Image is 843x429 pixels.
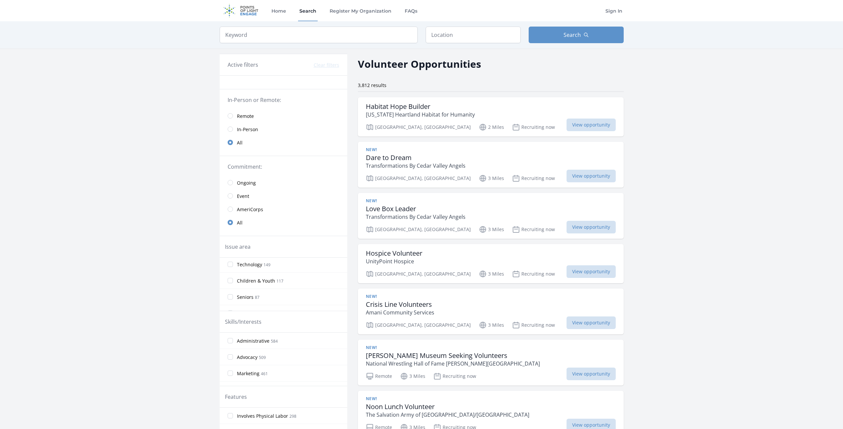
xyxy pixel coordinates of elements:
[366,372,392,380] p: Remote
[228,262,233,267] input: Technology 149
[289,413,296,419] span: 298
[220,136,347,149] a: All
[479,123,504,131] p: 2 Miles
[564,31,581,39] span: Search
[237,310,304,317] span: Disaster Response & Recovery
[366,403,529,411] h3: Noon Lunch Volunteer
[567,265,616,278] span: View opportunity
[512,123,555,131] p: Recruiting now
[358,56,481,71] h2: Volunteer Opportunities
[237,370,260,377] span: Marketing
[567,170,616,182] span: View opportunity
[271,338,278,344] span: 584
[228,278,233,283] input: Children & Youth 117
[366,345,377,350] span: New!
[366,270,471,278] p: [GEOGRAPHIC_DATA], [GEOGRAPHIC_DATA]
[479,174,504,182] p: 3 Miles
[237,354,258,361] span: Advocacy
[228,338,233,343] input: Administrative 584
[366,308,434,316] p: Amani Community Services
[237,338,269,344] span: Administrative
[276,278,283,284] span: 117
[366,213,466,221] p: Transformations By Cedar Valley Angels
[237,139,243,146] span: All
[220,216,347,229] a: All
[366,352,540,360] h3: [PERSON_NAME] Museum Seeking Volunteers
[366,294,377,299] span: New!
[237,294,254,300] span: Seniors
[358,193,624,239] a: New! Love Box Leader Transformations By Cedar Valley Angels [GEOGRAPHIC_DATA], [GEOGRAPHIC_DATA] ...
[366,321,471,329] p: [GEOGRAPHIC_DATA], [GEOGRAPHIC_DATA]
[366,123,471,131] p: [GEOGRAPHIC_DATA], [GEOGRAPHIC_DATA]
[237,193,249,200] span: Event
[479,270,504,278] p: 3 Miles
[567,316,616,329] span: View opportunity
[512,270,555,278] p: Recruiting now
[225,243,251,251] legend: Issue area
[237,113,254,120] span: Remote
[228,61,258,69] h3: Active filters
[366,103,475,111] h3: Habitat Hope Builder
[259,355,266,360] span: 509
[228,294,233,300] input: Seniors 87
[220,176,347,189] a: Ongoing
[237,206,263,213] span: AmeriCorps
[366,257,422,265] p: UnityPoint Hospice
[512,225,555,233] p: Recruiting now
[225,318,262,326] legend: Skills/Interests
[366,225,471,233] p: [GEOGRAPHIC_DATA], [GEOGRAPHIC_DATA]
[237,219,243,226] span: All
[237,261,262,268] span: Technology
[567,368,616,380] span: View opportunity
[228,371,233,376] input: Marketing 461
[366,360,540,368] p: National Wrestling Hall of Fame [PERSON_NAME][GEOGRAPHIC_DATA]
[358,97,624,136] a: Habitat Hope Builder [US_STATE] Heartland Habitat for Humanity [GEOGRAPHIC_DATA], [GEOGRAPHIC_DAT...
[228,163,339,171] legend: Commitment:
[228,310,233,316] input: Disaster Response & Recovery 79
[261,371,268,377] span: 461
[225,393,247,401] legend: Features
[366,174,471,182] p: [GEOGRAPHIC_DATA], [GEOGRAPHIC_DATA]
[529,27,624,43] button: Search
[220,109,347,123] a: Remote
[366,411,529,419] p: The Salvation Army of [GEOGRAPHIC_DATA]/[GEOGRAPHIC_DATA]
[237,180,256,186] span: Ongoing
[366,249,422,257] h3: Hospice Volunteer
[228,354,233,360] input: Advocacy 509
[220,203,347,216] a: AmeriCorps
[228,96,339,104] legend: In-Person or Remote:
[567,221,616,233] span: View opportunity
[314,62,339,68] button: Clear filters
[358,289,624,334] a: New! Crisis Line Volunteers Amani Community Services [GEOGRAPHIC_DATA], [GEOGRAPHIC_DATA] 3 Miles...
[512,174,555,182] p: Recruiting now
[358,244,624,283] a: Hospice Volunteer UnityPoint Hospice [GEOGRAPHIC_DATA], [GEOGRAPHIC_DATA] 3 Miles Recruiting now ...
[358,82,386,88] span: 3,812 results
[426,27,521,43] input: Location
[479,321,504,329] p: 3 Miles
[366,154,466,162] h3: Dare to Dream
[237,126,258,133] span: In-Person
[512,321,555,329] p: Recruiting now
[263,262,270,268] span: 149
[220,189,347,203] a: Event
[433,372,476,380] p: Recruiting now
[400,372,425,380] p: 3 Miles
[366,198,377,204] span: New!
[358,142,624,188] a: New! Dare to Dream Transformations By Cedar Valley Angels [GEOGRAPHIC_DATA], [GEOGRAPHIC_DATA] 3 ...
[255,295,260,300] span: 87
[366,111,475,119] p: [US_STATE] Heartland Habitat for Humanity
[366,205,466,213] h3: Love Box Leader
[366,300,434,308] h3: Crisis Line Volunteers
[220,27,418,43] input: Keyword
[237,413,288,419] span: Involves Physical Labor
[366,396,377,401] span: New!
[366,147,377,152] span: New!
[567,119,616,131] span: View opportunity
[220,123,347,136] a: In-Person
[228,413,233,418] input: Involves Physical Labor 298
[237,278,275,284] span: Children & Youth
[479,225,504,233] p: 3 Miles
[358,340,624,386] a: New! [PERSON_NAME] Museum Seeking Volunteers National Wrestling Hall of Fame [PERSON_NAME][GEOGRA...
[366,162,466,170] p: Transformations By Cedar Valley Angels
